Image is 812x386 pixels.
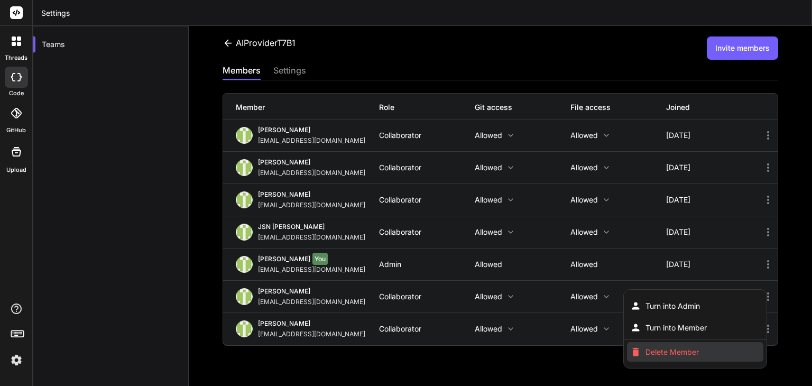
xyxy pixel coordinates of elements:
label: GitHub [6,126,26,135]
label: threads [5,53,27,62]
span: Turn into Admin [645,301,700,311]
span: Delete Member [645,347,699,357]
span: Turn into Member [645,323,707,333]
img: settings [7,351,25,369]
label: code [9,89,24,98]
label: Upload [6,166,26,174]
